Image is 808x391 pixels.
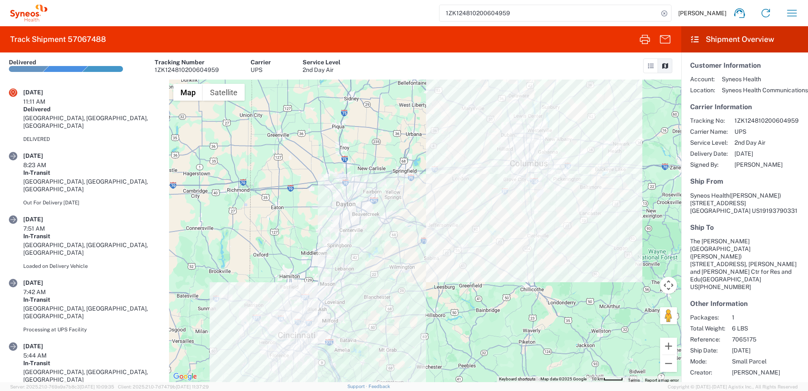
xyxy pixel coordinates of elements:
button: Show street map [173,84,203,101]
button: Map camera controls [660,277,677,294]
div: [DATE] [23,215,66,223]
div: In-Transit [23,232,160,240]
header: Shipment Overview [681,26,808,52]
span: Creator: [690,369,725,376]
div: In-Transit [23,359,160,367]
div: [GEOGRAPHIC_DATA], [GEOGRAPHIC_DATA], [GEOGRAPHIC_DATA] [23,178,160,193]
span: [DATE] [732,347,780,354]
button: Zoom in [660,338,677,355]
h5: Customer Information [690,61,799,69]
span: [PERSON_NAME] [678,9,726,17]
div: [GEOGRAPHIC_DATA], [GEOGRAPHIC_DATA], [GEOGRAPHIC_DATA] [23,368,160,383]
div: 8:23 AM [23,161,66,169]
span: 1ZK124810200604959 [734,117,799,124]
span: [DATE] [734,150,799,157]
span: Client: 2025.21.0-7d7479b [118,384,209,389]
span: 1 [732,314,780,321]
div: [DATE] [23,88,66,96]
span: Server: 2025.21.0-769a9a7b8c3 [10,384,114,389]
h5: Ship From [690,177,799,185]
span: Carrier Name: [690,128,728,135]
span: [PHONE_NUMBER] [698,284,751,290]
div: Delivered [9,58,36,66]
span: [PERSON_NAME] [732,369,780,376]
a: Support [347,384,369,389]
span: Mode: [690,358,725,365]
div: [GEOGRAPHIC_DATA], [GEOGRAPHIC_DATA], [GEOGRAPHIC_DATA] [23,241,160,256]
span: The [PERSON_NAME][GEOGRAPHIC_DATA] [STREET_ADDRESS], [PERSON_NAME] and [PERSON_NAME] Ctr for Res ... [690,238,797,283]
address: [GEOGRAPHIC_DATA] US [690,237,799,291]
a: Open this area in Google Maps (opens a new window) [171,371,199,382]
div: In-Transit [23,296,160,303]
div: [GEOGRAPHIC_DATA], [GEOGRAPHIC_DATA], [GEOGRAPHIC_DATA] [23,114,160,129]
div: In-Transit [23,169,160,176]
div: Tracking Number [155,58,219,66]
div: 2nd Day Air [303,66,341,74]
span: [DATE] 11:37:29 [176,384,209,389]
span: Reference: [690,336,725,343]
span: Small Parcel [732,358,780,365]
div: UPS [251,66,271,74]
span: Ship Date: [690,347,725,354]
a: Report a map error [645,378,679,383]
address: [GEOGRAPHIC_DATA] US [690,192,799,215]
div: 5:44 AM [23,352,66,359]
div: 11:11 AM [23,98,66,105]
button: Zoom out [660,355,677,372]
span: Syneos Health [690,192,729,199]
span: Service Level: [690,139,728,146]
input: Shipment, tracking or reference number [439,5,658,21]
span: [STREET_ADDRESS] [690,200,746,207]
div: 7:51 AM [23,225,66,232]
div: [GEOGRAPHIC_DATA], [GEOGRAPHIC_DATA], [GEOGRAPHIC_DATA] [23,305,160,320]
span: [PERSON_NAME] [734,161,799,168]
span: 7065175 [732,336,780,343]
button: Drag Pegman onto the map to open Street View [660,307,677,324]
span: Account: [690,75,715,83]
span: Total Weight: [690,325,725,332]
span: Tracking No: [690,117,728,124]
span: Packages: [690,314,725,321]
button: Show satellite imagery [203,84,245,101]
div: [DATE] [23,152,66,160]
div: [DATE] [23,342,66,350]
span: UPS [734,128,799,135]
span: Copyright © [DATE]-[DATE] Agistix Inc., All Rights Reserved [668,383,798,391]
div: Carrier [251,58,271,66]
span: Location: [690,86,715,94]
img: Google [171,371,199,382]
h2: Track Shipment 57067488 [10,34,106,44]
span: 6 LBS [732,325,780,332]
span: 19193790331 [760,207,797,214]
div: 7:42 AM [23,288,66,296]
div: Out For Delivery [DATE] [23,199,160,207]
button: Keyboard shortcuts [499,376,535,382]
h5: Ship To [690,223,799,231]
button: Map Scale: 10 km per 42 pixels [589,376,625,382]
h5: Carrier Information [690,103,799,111]
div: DELIVERED [23,135,160,143]
span: Map data ©2025 Google [540,377,587,381]
span: 10 km [592,377,603,381]
span: ([PERSON_NAME]) [690,253,742,260]
span: ([PERSON_NAME]) [729,192,781,199]
div: Loaded on Delivery Vehicle [23,262,160,270]
span: 2nd Day Air [734,139,799,146]
div: Processing at UPS Facility [23,326,160,333]
span: Delivery Date: [690,150,728,157]
span: [DATE] 10:09:35 [80,384,114,389]
a: Feedback [369,384,390,389]
a: Terms [628,378,640,383]
h5: Other Information [690,300,799,308]
div: Delivered [23,105,160,113]
span: Signed By: [690,161,728,168]
div: 1ZK124810200604959 [155,66,219,74]
div: Service Level [303,58,341,66]
div: [DATE] [23,279,66,286]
